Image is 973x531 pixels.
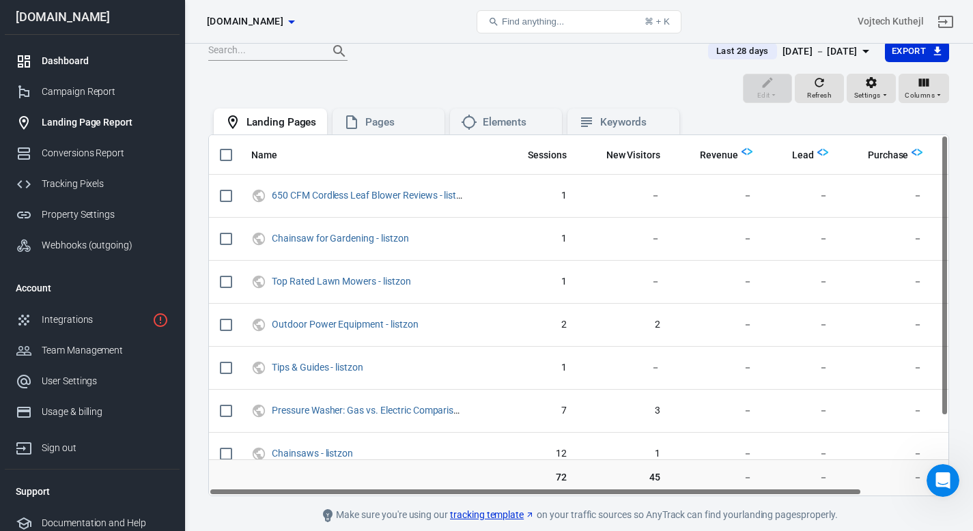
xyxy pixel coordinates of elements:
[682,361,752,375] span: －
[589,232,661,246] span: －
[5,138,180,169] a: Conversions Report
[682,447,752,461] span: －
[682,318,752,332] span: －
[510,404,567,418] span: 7
[912,147,922,158] img: Logo
[682,471,752,485] span: －
[510,447,567,461] span: 12
[323,35,356,68] button: Search
[5,397,180,427] a: Usage & billing
[272,233,409,244] a: Chainsaw for Gardening - listzon
[42,146,169,160] div: Conversions Report
[246,115,316,130] div: Landing Pages
[207,13,283,30] span: listzon.com
[42,343,169,358] div: Team Management
[589,318,661,332] span: 2
[42,405,169,419] div: Usage & billing
[42,207,169,222] div: Property Settings
[774,447,828,461] span: －
[483,115,551,130] div: Elements
[5,199,180,230] a: Property Settings
[152,312,169,328] svg: 2 networks not verified yet
[589,471,661,485] span: 45
[682,147,738,163] span: Total revenue calculated by AnyTrack.
[251,149,295,162] span: Name
[5,475,180,508] li: Support
[251,149,277,162] span: Name
[905,89,935,102] span: Columns
[42,313,147,327] div: Integrations
[5,46,180,76] a: Dashboard
[528,149,567,162] span: Sessions
[251,317,266,333] svg: UTM & Web Traffic
[42,441,169,455] div: Sign out
[774,318,828,332] span: －
[774,232,828,246] span: －
[42,115,169,130] div: Landing Page Report
[510,149,567,162] span: Sessions
[251,403,266,419] svg: UTM & Web Traffic
[817,147,828,158] img: Logo
[42,177,169,191] div: Tracking Pixels
[5,272,180,304] li: Account
[929,5,962,38] a: Sign out
[774,361,828,375] span: －
[682,232,752,246] span: －
[847,74,896,104] button: Settings
[711,44,774,58] span: Last 28 days
[682,404,752,418] span: －
[606,149,661,162] span: New Visitors
[645,16,670,27] div: ⌘ + K
[899,74,949,104] button: Columns
[5,230,180,261] a: Webhooks (outgoing)
[42,85,169,99] div: Campaign Report
[5,169,180,199] a: Tracking Pixels
[42,374,169,388] div: User Settings
[42,516,169,530] div: Documentation and Help
[885,41,949,62] button: Export
[850,404,923,418] span: －
[450,508,535,522] a: tracking template
[927,464,959,497] iframe: Intercom live chat
[782,43,858,60] div: [DATE] － [DATE]
[700,147,738,163] span: Total revenue calculated by AnyTrack.
[858,14,924,29] div: Account id: xaWMdHFr
[272,405,499,416] a: Pressure Washer: Gas vs. Electric Comparison - listzon
[251,360,266,376] svg: UTM & Web Traffic
[774,189,828,203] span: －
[600,115,668,130] div: Keywords
[5,11,180,23] div: [DOMAIN_NAME]
[700,149,738,162] span: Revenue
[251,274,266,290] svg: UTM & Web Traffic
[589,361,661,375] span: －
[589,275,661,289] span: －
[589,447,661,461] span: 1
[510,361,567,375] span: 1
[510,232,567,246] span: 1
[502,16,564,27] span: Find anything...
[792,149,814,162] span: Lead
[5,366,180,397] a: User Settings
[682,189,752,203] span: －
[272,362,363,373] a: Tips & Guides - listzon
[510,189,567,203] span: 1
[868,149,909,162] span: Purchase
[854,89,881,102] span: Settings
[365,115,434,130] div: Pages
[850,189,923,203] span: －
[272,507,886,523] div: Make sure you're using our on your traffic sources so AnyTrack can find your landing pages properly.
[5,76,180,107] a: Campaign Report
[201,9,300,34] button: [DOMAIN_NAME]
[272,448,353,459] a: Chainsaws - listzon
[850,361,923,375] span: －
[682,275,752,289] span: －
[251,188,266,204] svg: UTM & Web Traffic
[5,107,180,138] a: Landing Page Report
[272,276,411,287] a: Top Rated Lawn Mowers - listzon
[251,231,266,247] svg: UTM & Web Traffic
[850,318,923,332] span: －
[774,275,828,289] span: －
[774,149,814,162] span: Lead
[208,42,318,60] input: Search...
[850,447,923,461] span: －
